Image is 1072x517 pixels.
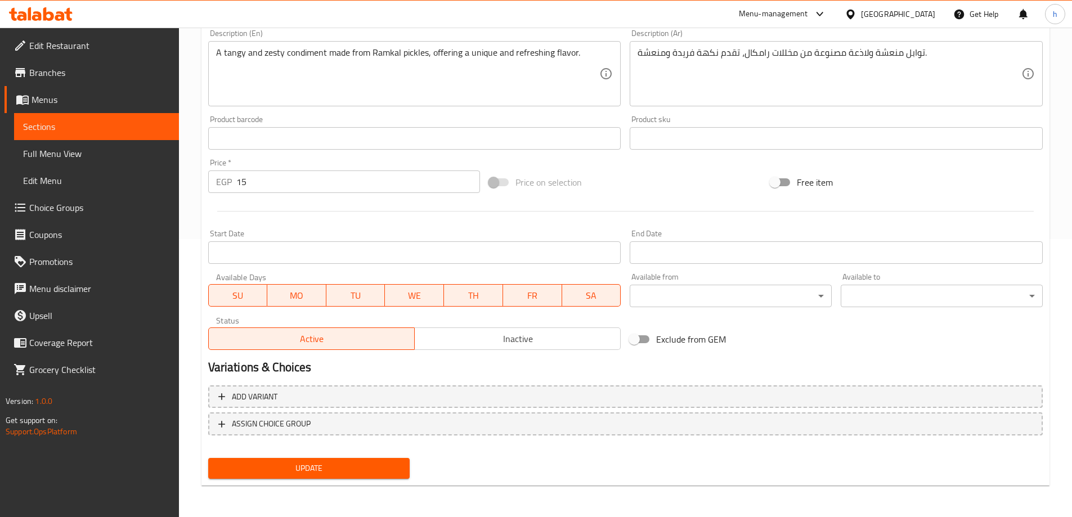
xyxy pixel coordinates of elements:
button: MO [267,284,326,307]
a: Branches [5,59,179,86]
h2: Variations & Choices [208,359,1043,376]
textarea: A tangy and zesty condiment made from Ramkal pickles, offering a unique and refreshing flavor. [216,47,600,101]
span: Update [217,461,401,475]
span: Branches [29,66,170,79]
span: Active [213,331,410,347]
span: Add variant [232,390,277,404]
span: TH [448,287,499,304]
a: Edit Menu [14,167,179,194]
span: Exclude from GEM [656,332,726,346]
button: SU [208,284,268,307]
button: FR [503,284,562,307]
span: ASSIGN CHOICE GROUP [232,417,311,431]
button: TU [326,284,385,307]
button: Active [208,327,415,350]
span: SA [567,287,617,304]
a: Choice Groups [5,194,179,221]
textarea: توابل منعشة ولاذعة مصنوعة من مخللات رامكال، تقدم نكهة فريدة ومنعشة. [638,47,1021,101]
a: Grocery Checklist [5,356,179,383]
span: Price on selection [515,176,582,189]
a: Menus [5,86,179,113]
button: Add variant [208,385,1043,408]
button: SA [562,284,621,307]
span: Sections [23,120,170,133]
span: Edit Menu [23,174,170,187]
button: WE [385,284,444,307]
button: Update [208,458,410,479]
a: Coverage Report [5,329,179,356]
span: Menu disclaimer [29,282,170,295]
a: Menu disclaimer [5,275,179,302]
button: ASSIGN CHOICE GROUP [208,412,1043,435]
span: FR [508,287,558,304]
div: ​ [841,285,1043,307]
div: ​ [630,285,832,307]
span: Free item [797,176,833,189]
a: Sections [14,113,179,140]
span: TU [331,287,381,304]
a: Upsell [5,302,179,329]
a: Promotions [5,248,179,275]
button: TH [444,284,503,307]
span: Coverage Report [29,336,170,349]
span: Get support on: [6,413,57,428]
span: h [1053,8,1057,20]
span: MO [272,287,322,304]
a: Edit Restaurant [5,32,179,59]
p: EGP [216,175,232,188]
span: Grocery Checklist [29,363,170,376]
span: WE [389,287,439,304]
span: Edit Restaurant [29,39,170,52]
span: Promotions [29,255,170,268]
span: Inactive [419,331,616,347]
div: [GEOGRAPHIC_DATA] [861,8,935,20]
input: Please enter price [236,170,481,193]
a: Coupons [5,221,179,248]
button: Inactive [414,327,621,350]
span: Upsell [29,309,170,322]
span: Coupons [29,228,170,241]
span: Full Menu View [23,147,170,160]
input: Please enter product sku [630,127,1043,150]
input: Please enter product barcode [208,127,621,150]
span: Menus [32,93,170,106]
a: Full Menu View [14,140,179,167]
span: SU [213,287,263,304]
span: Version: [6,394,33,408]
div: Menu-management [739,7,808,21]
span: 1.0.0 [35,394,52,408]
a: Support.OpsPlatform [6,424,77,439]
span: Choice Groups [29,201,170,214]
